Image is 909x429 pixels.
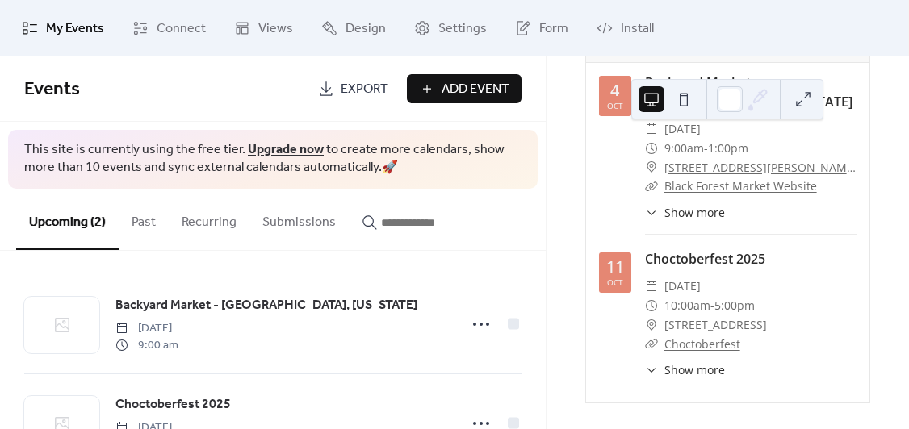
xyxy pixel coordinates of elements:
[645,277,658,296] div: ​
[645,139,658,158] div: ​
[115,395,231,414] span: Choctoberfest 2025
[249,189,349,248] button: Submissions
[714,296,755,315] span: 5:00pm
[664,277,701,296] span: [DATE]
[664,139,704,158] span: 9:00am
[610,82,619,98] div: 4
[115,320,178,337] span: [DATE]
[645,361,725,378] button: ​Show more
[664,315,767,335] a: [STREET_ADDRESS]
[24,141,522,177] span: This site is currently using the free tier. to create more calendars, show more than 10 events an...
[606,259,624,275] div: 11
[584,6,666,50] a: Install
[645,177,658,196] div: ​
[346,19,386,39] span: Design
[438,19,487,39] span: Settings
[664,204,725,221] span: Show more
[664,361,725,378] span: Show more
[607,278,623,286] div: Oct
[24,72,80,107] span: Events
[664,158,857,177] a: [STREET_ADDRESS][PERSON_NAME][US_STATE]
[222,6,305,50] a: Views
[115,296,417,315] span: Backyard Market - [GEOGRAPHIC_DATA], [US_STATE]
[710,296,714,315] span: -
[704,139,708,158] span: -
[664,336,740,352] a: Choctoberfest
[258,19,293,39] span: Views
[645,296,658,315] div: ​
[402,6,499,50] a: Settings
[645,119,658,139] div: ​
[539,19,568,39] span: Form
[119,189,169,248] button: Past
[120,6,218,50] a: Connect
[306,74,400,103] a: Export
[442,80,509,99] span: Add Event
[645,315,658,335] div: ​
[169,189,249,248] button: Recurring
[16,189,119,250] button: Upcoming (2)
[115,337,178,354] span: 9:00 am
[664,296,710,315] span: 10:00am
[664,178,817,194] a: Black Forest Market Website
[664,119,701,139] span: [DATE]
[115,394,231,415] a: Choctoberfest 2025
[10,6,116,50] a: My Events
[309,6,398,50] a: Design
[645,73,852,110] a: Backyard Market - [GEOGRAPHIC_DATA], [US_STATE]
[645,250,765,268] a: Choctoberfest 2025
[645,158,658,177] div: ​
[607,102,623,110] div: Oct
[115,295,417,316] a: Backyard Market - [GEOGRAPHIC_DATA], [US_STATE]
[341,80,388,99] span: Export
[248,137,324,162] a: Upgrade now
[708,139,748,158] span: 1:00pm
[621,19,654,39] span: Install
[645,204,725,221] button: ​Show more
[645,361,658,378] div: ​
[645,335,658,354] div: ​
[46,19,104,39] span: My Events
[407,74,522,103] button: Add Event
[157,19,206,39] span: Connect
[645,204,658,221] div: ​
[503,6,580,50] a: Form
